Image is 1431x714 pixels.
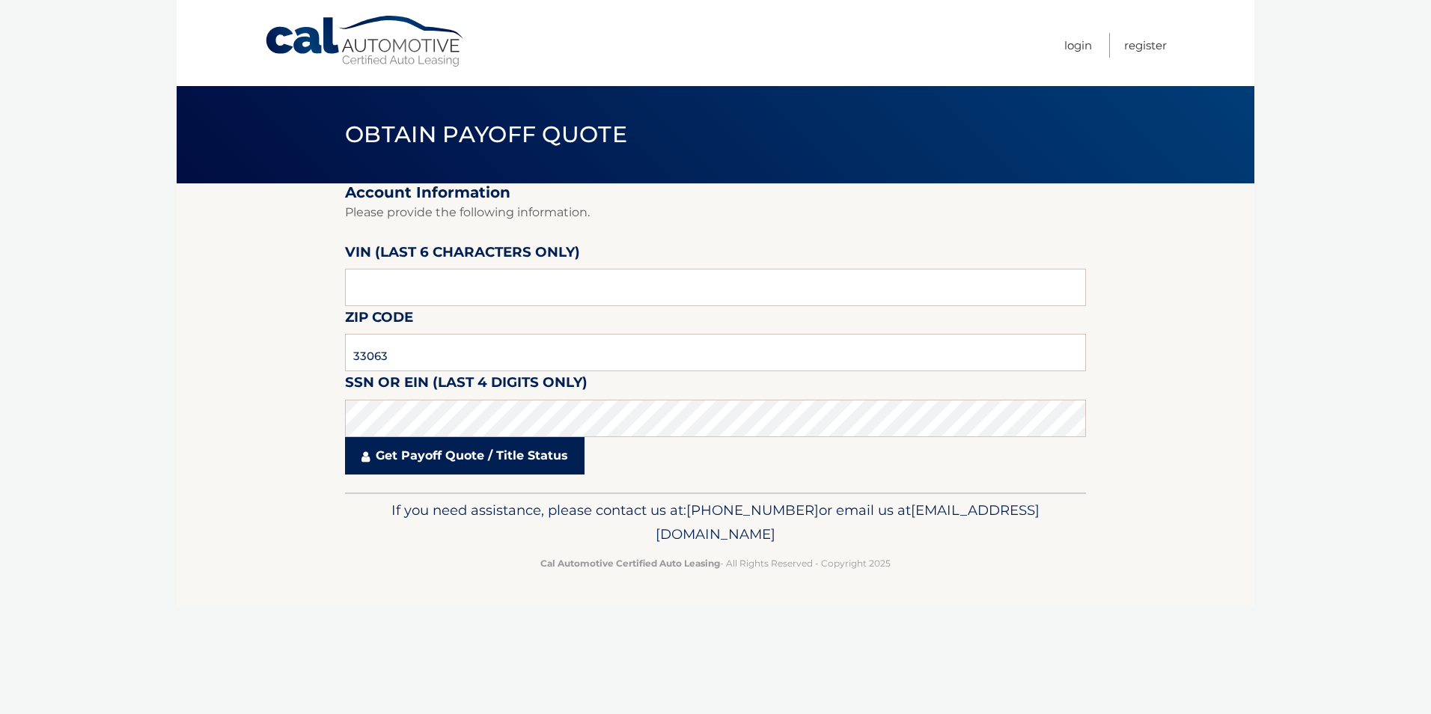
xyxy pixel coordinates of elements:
span: Obtain Payoff Quote [345,120,627,148]
label: VIN (last 6 characters only) [345,241,580,269]
h2: Account Information [345,183,1086,202]
p: If you need assistance, please contact us at: or email us at [355,498,1076,546]
a: Login [1064,33,1092,58]
strong: Cal Automotive Certified Auto Leasing [540,558,720,569]
a: Register [1124,33,1167,58]
a: Get Payoff Quote / Title Status [345,437,585,475]
span: [PHONE_NUMBER] [686,501,819,519]
a: Cal Automotive [264,15,466,68]
p: Please provide the following information. [345,202,1086,223]
label: SSN or EIN (last 4 digits only) [345,371,588,399]
label: Zip Code [345,306,413,334]
p: - All Rights Reserved - Copyright 2025 [355,555,1076,571]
